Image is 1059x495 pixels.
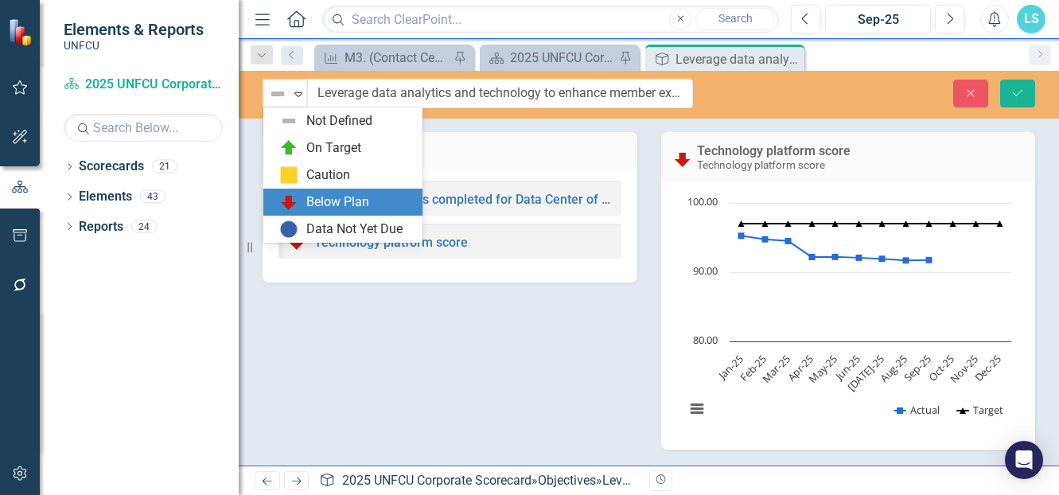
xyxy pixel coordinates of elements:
[306,166,350,185] div: Caution
[602,473,1003,488] div: Leverage data analytics and technology to enhance member experience
[79,218,123,236] a: Reports
[808,254,815,260] path: Apr-25, 92.1875. Actual.
[761,236,768,243] path: Feb-25, 94.75. Actual.
[878,255,885,262] path: Jul-25, 91.92857142. Actual.
[695,8,775,30] button: Search
[484,48,615,68] a: 2025 UNFCU Corporate Balanced Scorecard
[949,220,956,227] path: Oct-25, 97. Target.
[79,188,132,206] a: Elements
[1017,5,1045,33] button: LS
[718,12,753,25] span: Search
[877,352,910,385] text: Aug-25
[279,111,298,131] img: Not Defined
[736,352,769,384] text: Feb-25
[306,193,369,212] div: Below Plan
[64,114,223,142] input: Search Below...
[538,473,596,488] a: Objectives
[901,352,933,384] text: Sep-25
[686,398,708,420] button: View chart menu, Chart
[673,150,692,169] img: Below Plan
[306,112,372,131] div: Not Defined
[761,220,768,227] path: Feb-25, 97. Target.
[805,352,839,386] text: May-25
[831,220,838,227] path: May-25, 97. Target.
[64,39,204,52] small: UNFCU
[274,144,625,158] h3: Measures
[314,192,772,207] a: % of roadmap items completed for Data Center of Excellence ([PERSON_NAME])
[925,257,932,263] path: Sep-25, 91.75. Actual.
[972,220,979,227] path: Nov-25, 97. Target.
[342,473,531,488] a: 2025 UNFCU Corporate Scorecard
[844,352,886,394] text: [DATE]-25
[957,403,1004,417] button: Show Target
[8,18,36,46] img: ClearPoint Strategy
[738,232,744,239] path: Jan-25, 95.25. Actual.
[510,48,615,68] div: 2025 UNFCU Corporate Balanced Scorecard
[268,84,287,103] img: Not Defined
[322,6,779,33] input: Search ClearPoint...
[152,160,177,173] div: 21
[697,143,851,158] a: Technology platform score
[345,48,450,68] div: M3. (Contact Center) Qualtrics quality of service survey score
[738,220,744,227] path: Jan-25, 97. Target.
[64,20,204,39] span: Elements & Reports
[785,220,791,227] path: Mar-25, 97. Target.
[697,158,825,171] small: Technology platform score
[693,333,718,347] text: 80.00
[79,158,144,176] a: Scorecards
[902,220,909,227] path: Aug-25, 97. Target.
[306,139,361,158] div: On Target
[831,10,925,29] div: Sep-25
[855,255,862,261] path: Jun-25, 92.08333333. Actual.
[279,166,298,185] img: Caution
[693,263,718,278] text: 90.00
[738,232,932,263] g: Actual, line 1 of 2 with 12 data points.
[319,472,637,490] div: » »
[925,220,932,227] path: Sep-25, 97. Target.
[785,238,791,244] path: Mar-25, 94.5. Actual.
[855,220,862,227] path: Jun-25, 97. Target.
[925,352,956,384] text: Oct-25
[825,5,931,33] button: Sep-25
[279,193,298,212] img: Below Plan
[894,403,940,417] button: Show Actual
[307,79,693,108] input: This field is required
[677,195,1020,434] div: Chart. Highcharts interactive chart.
[831,254,838,260] path: May-25, 92.2. Actual.
[279,220,298,239] img: Data Not Yet Due
[131,220,157,233] div: 24
[784,352,816,384] text: Apr-25
[140,190,165,204] div: 43
[758,352,792,385] text: Mar-25
[971,352,1003,384] text: Dec-25
[831,352,862,384] text: Jun-25
[279,138,298,158] img: On Target
[996,220,1003,227] path: Dec-25, 97. Target.
[318,48,450,68] a: M3. (Contact Center) Qualtrics quality of service survey score
[677,195,1019,434] svg: Interactive chart
[687,194,718,209] text: 100.00
[306,220,403,239] div: Data Not Yet Due
[902,257,909,263] path: Aug-25, 91.69. Actual.
[808,220,815,227] path: Apr-25, 97. Target.
[64,76,223,94] a: 2025 UNFCU Corporate Scorecard
[714,352,746,384] text: Jan-25
[1005,441,1043,479] div: Open Intercom Messenger
[946,352,979,385] text: Nov-25
[676,49,800,69] div: Leverage data analytics and technology to enhance member experience
[878,220,885,227] path: Jul-25, 97. Target.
